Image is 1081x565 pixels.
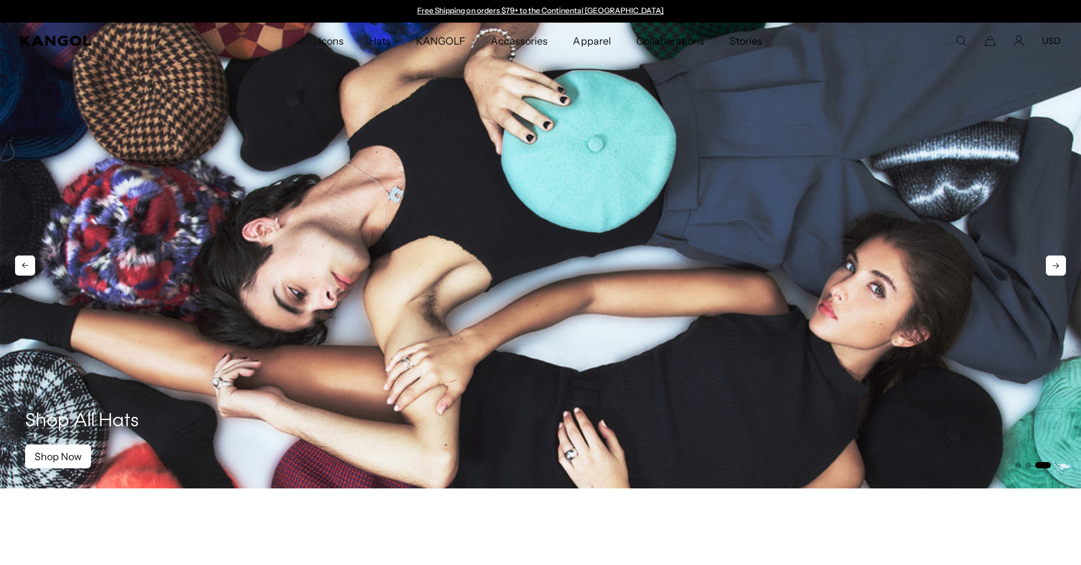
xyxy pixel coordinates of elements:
a: Stories [717,23,775,59]
span: Accessories [491,23,548,59]
a: Shop Now [25,444,91,468]
button: Go to slide 2 [1025,462,1031,468]
a: Icons [306,23,356,59]
span: Hats [369,23,391,59]
a: Free Shipping on orders $79+ to the Continental [GEOGRAPHIC_DATA] [417,6,664,15]
h1: Shop All Hats [25,409,139,434]
summary: Search here [956,35,967,46]
span: Icons [319,23,344,59]
a: Kangol [20,36,211,46]
div: Announcement [412,6,670,16]
button: Cart [984,35,996,46]
span: Apparel [573,23,610,59]
a: Collaborations [624,23,717,59]
span: KANGOLF [416,23,466,59]
div: 1 of 2 [412,6,670,16]
slideshow-component: Announcement bar [412,6,670,16]
span: Stories [730,23,762,59]
a: Account [1013,35,1025,46]
button: Go to slide 1 [1015,462,1021,468]
a: Hats [356,23,403,59]
ul: Select a slide to show [1014,460,1051,470]
a: Apparel [560,23,623,59]
button: USD [1042,35,1061,46]
span: Collaborations [636,23,705,59]
button: Go to slide 3 [1035,462,1051,468]
a: Accessories [478,23,560,59]
a: KANGOLF [403,23,478,59]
